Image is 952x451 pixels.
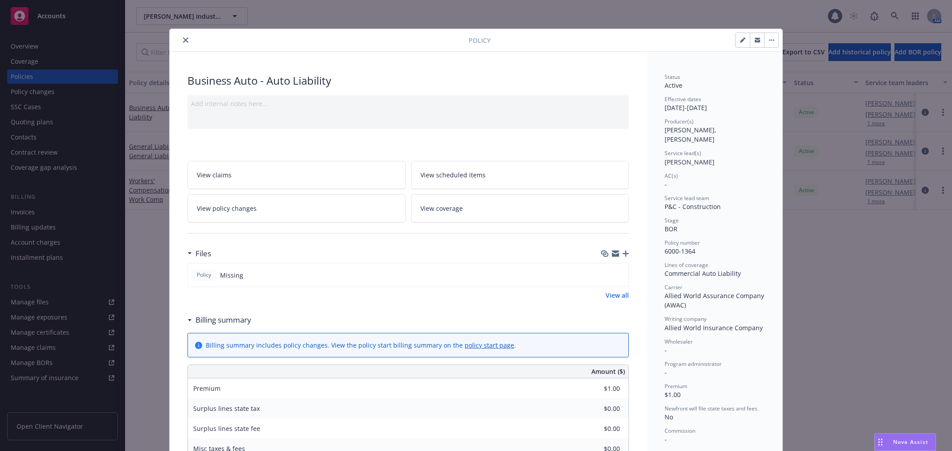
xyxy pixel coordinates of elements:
div: Drag to move [875,434,886,451]
span: Commercial Auto Liability [665,269,741,278]
input: 0.00 [567,402,625,415]
span: Allied World Insurance Company [665,324,763,332]
span: Commission [665,427,695,435]
a: View claims [187,161,406,189]
div: Billing summary [187,314,251,326]
span: Lines of coverage [665,261,708,269]
span: Stage [665,217,679,224]
span: Missing [220,271,243,280]
span: Service lead team [665,194,709,202]
span: Amount ($) [591,367,625,376]
div: Business Auto - Auto Liability [187,73,629,88]
span: P&C - Construction [665,202,721,211]
span: Allied World Assurance Company (AWAC) [665,291,766,309]
span: Program administrator [665,360,722,368]
a: View coverage [411,194,629,222]
span: View coverage [420,204,463,213]
span: View policy changes [197,204,257,213]
input: 0.00 [567,422,625,435]
span: - [665,368,667,377]
input: 0.00 [567,382,625,395]
button: Nova Assist [874,433,936,451]
span: - [665,346,667,354]
span: - [665,180,667,189]
span: Carrier [665,283,682,291]
div: Files [187,248,211,259]
span: Premium [193,384,220,393]
span: Effective dates [665,95,701,103]
span: Premium [665,382,687,390]
a: View scheduled items [411,161,629,189]
span: BOR [665,225,678,233]
span: Writing company [665,315,707,323]
span: Policy [195,271,213,279]
span: Active [665,81,682,90]
span: AC(s) [665,172,678,180]
a: policy start page [465,341,514,349]
span: Nova Assist [893,438,928,446]
span: Status [665,73,680,81]
span: Service lead(s) [665,149,701,157]
span: Policy number [665,239,700,246]
span: View scheduled items [420,170,486,180]
div: Billing summary includes policy changes. View the policy start billing summary on the . [206,340,516,350]
span: Surplus lines state fee [193,424,260,433]
div: [DATE] - [DATE] [665,95,765,112]
a: View policy changes [187,194,406,222]
span: - [665,435,667,443]
span: No [665,413,673,421]
span: Newfront will file state taxes and fees [665,405,757,412]
span: View claims [197,170,232,180]
span: [PERSON_NAME], [PERSON_NAME] [665,126,718,143]
span: $1.00 [665,390,681,399]
h3: Billing summary [195,314,251,326]
span: Wholesaler [665,338,693,345]
h3: Files [195,248,211,259]
span: Policy [469,36,491,45]
span: Surplus lines state tax [193,404,260,413]
button: close [180,35,191,45]
a: View all [606,291,629,300]
span: Producer(s) [665,118,694,125]
div: Add internal notes here... [191,99,625,108]
span: [PERSON_NAME] [665,158,715,166]
span: 6000-1364 [665,247,695,255]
